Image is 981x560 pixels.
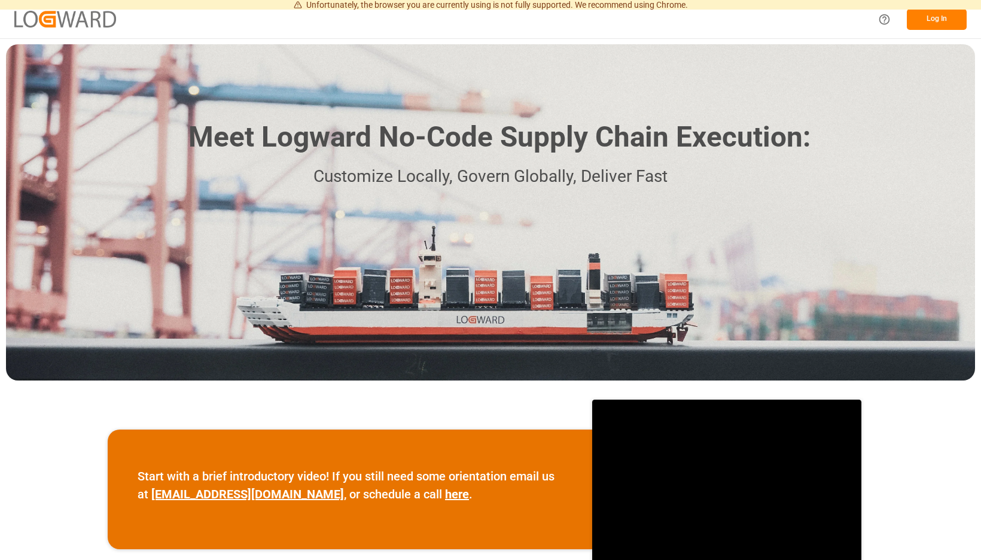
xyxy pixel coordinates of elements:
a: here [445,487,469,501]
button: Log In [907,9,967,30]
h1: Meet Logward No-Code Supply Chain Execution: [188,116,811,159]
p: Start with a brief introductory video! If you still need some orientation email us at , or schedu... [138,467,562,503]
img: Logward_new_orange.png [14,11,116,27]
a: [EMAIL_ADDRESS][DOMAIN_NAME] [151,487,344,501]
p: Customize Locally, Govern Globally, Deliver Fast [170,163,811,190]
button: Help Center [871,6,898,33]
